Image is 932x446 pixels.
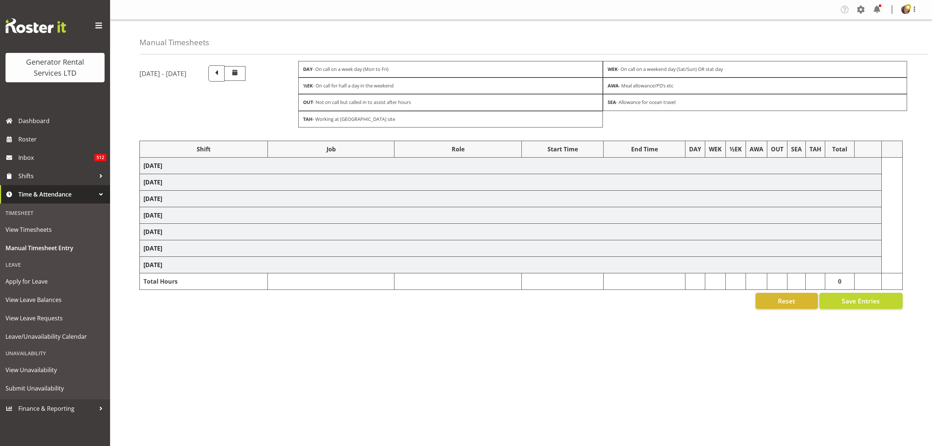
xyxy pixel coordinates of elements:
[303,66,313,72] strong: DAY
[18,134,106,145] span: Roster
[809,145,821,154] div: TAH
[272,145,391,154] div: Job
[2,346,108,361] div: Unavailability
[791,145,802,154] div: SEA
[525,145,600,154] div: Start Time
[94,154,106,161] span: 512
[6,224,105,235] span: View Timesheets
[2,205,108,220] div: Timesheet
[303,82,313,89] strong: ½EK
[603,94,907,111] div: - Allowance for ocean travel
[756,293,818,309] button: Reset
[140,174,882,190] td: [DATE]
[298,111,602,127] div: - Working at [GEOGRAPHIC_DATA] site
[18,189,95,200] span: Time & Attendance
[140,223,882,240] td: [DATE]
[2,361,108,379] a: View Unavailability
[829,145,851,154] div: Total
[303,116,313,122] strong: TAH
[298,94,602,111] div: - Not on call but called in to assist after hours
[139,69,186,78] h5: [DATE] - [DATE]
[6,331,105,342] span: Leave/Unavailability Calendar
[6,294,105,305] span: View Leave Balances
[143,145,264,154] div: Shift
[2,257,108,272] div: Leave
[6,313,105,324] span: View Leave Requests
[2,309,108,327] a: View Leave Requests
[140,256,882,273] td: [DATE]
[140,273,268,289] td: Total Hours
[901,5,910,14] img: katherine-lothianc04ae7ec56208e078627d80ad3866cf0.png
[6,242,105,253] span: Manual Timesheet Entry
[608,66,618,72] strong: WEK
[709,145,722,154] div: WEK
[18,403,95,414] span: Finance & Reporting
[608,99,616,105] strong: SEA
[140,157,882,174] td: [DATE]
[778,296,795,306] span: Reset
[603,61,907,78] div: - On call on a weekend day (Sat/Sun) OR stat day
[6,364,105,375] span: View Unavailability
[298,61,602,78] div: - On call on a week day (Mon to Fri)
[771,145,783,154] div: OUT
[2,220,108,239] a: View Timesheets
[729,145,742,154] div: ½EK
[2,291,108,309] a: View Leave Balances
[18,170,95,181] span: Shifts
[819,293,903,309] button: Save Entries
[2,379,108,398] a: Submit Unavailability
[398,145,518,154] div: Role
[18,115,106,126] span: Dashboard
[140,190,882,207] td: [DATE]
[842,296,880,306] span: Save Entries
[825,273,854,289] td: 0
[2,272,108,291] a: Apply for Leave
[303,99,313,105] strong: OUT
[6,18,66,33] img: Rosterit website logo
[2,327,108,346] a: Leave/Unavailability Calendar
[608,82,619,89] strong: AWA
[750,145,763,154] div: AWA
[2,239,108,257] a: Manual Timesheet Entry
[298,78,602,94] div: - On call for half a day in the weekend
[13,57,97,79] div: Generator Rental Services LTD
[6,276,105,287] span: Apply for Leave
[139,38,209,47] h4: Manual Timesheets
[689,145,701,154] div: DAY
[140,207,882,223] td: [DATE]
[603,78,907,94] div: - Meal allowance/PD’s etc
[18,152,94,163] span: Inbox
[140,240,882,256] td: [DATE]
[607,145,681,154] div: End Time
[6,383,105,394] span: Submit Unavailability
